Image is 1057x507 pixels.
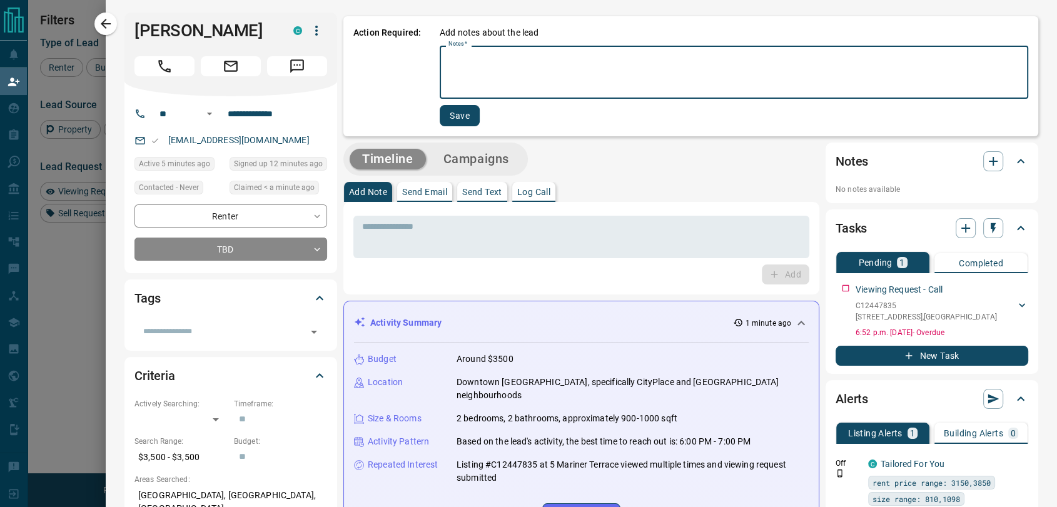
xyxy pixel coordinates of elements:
p: Completed [959,259,1003,268]
span: Signed up 12 minutes ago [234,158,323,170]
button: Open [202,106,217,121]
p: Budget [368,353,397,366]
div: Activity Summary1 minute ago [354,311,809,334]
div: Criteria [134,361,327,391]
p: Activity Summary [370,316,442,329]
p: Listing Alerts [848,429,903,438]
span: Claimed < a minute ago [234,181,315,194]
p: [STREET_ADDRESS] , [GEOGRAPHIC_DATA] [856,311,997,323]
p: Log Call [517,188,550,196]
h2: Notes [836,151,868,171]
p: Activity Pattern [368,435,429,448]
a: [EMAIL_ADDRESS][DOMAIN_NAME] [168,135,310,145]
p: Pending [858,258,892,267]
p: Areas Searched: [134,474,327,485]
button: Timeline [350,149,426,169]
div: TBD [134,238,327,261]
p: 1 [910,429,915,438]
span: Contacted - Never [139,181,199,194]
button: Open [305,323,323,341]
p: C12447835 [856,300,997,311]
p: Off [836,458,861,469]
p: 2 bedrooms, 2 bathrooms, approximately 900-1000 sqft [457,412,677,425]
span: rent price range: 3150,3850 [872,476,991,489]
p: Repeated Interest [368,458,438,471]
h2: Alerts [836,389,868,409]
button: Save [440,105,480,126]
p: Action Required: [353,26,421,126]
div: Alerts [836,384,1028,414]
p: Size & Rooms [368,412,422,425]
p: $3,500 - $3,500 [134,447,228,468]
p: Send Email [402,188,447,196]
p: No notes available [836,184,1028,195]
a: Tailored For You [881,459,944,469]
svg: Push Notification Only [836,469,844,478]
label: Notes [448,40,467,48]
p: Location [368,376,403,389]
p: Budget: [234,436,327,447]
p: Based on the lead's activity, the best time to reach out is: 6:00 PM - 7:00 PM [457,435,751,448]
p: 6:52 p.m. [DATE] - Overdue [856,327,1028,338]
p: 1 minute ago [746,318,791,329]
div: Notes [836,146,1028,176]
div: Tasks [836,213,1028,243]
p: Building Alerts [944,429,1003,438]
span: Active 5 minutes ago [139,158,210,170]
div: Tags [134,283,327,313]
div: C12447835[STREET_ADDRESS],[GEOGRAPHIC_DATA] [856,298,1028,325]
div: Mon Oct 13 2025 [230,157,327,174]
p: Send Text [462,188,502,196]
p: Around $3500 [457,353,513,366]
p: Add Note [349,188,387,196]
h2: Tasks [836,218,867,238]
span: Call [134,56,195,76]
span: Email [201,56,261,76]
p: Actively Searching: [134,398,228,409]
div: Mon Oct 13 2025 [230,181,327,198]
p: Search Range: [134,436,228,447]
p: 0 [1011,429,1016,438]
div: Renter [134,204,327,228]
div: condos.ca [868,459,877,468]
p: Timeframe: [234,398,327,409]
svg: Email Valid [151,136,159,145]
button: Campaigns [431,149,522,169]
div: Mon Oct 13 2025 [134,157,223,174]
h1: [PERSON_NAME] [134,21,275,41]
h2: Criteria [134,366,175,386]
button: New Task [836,346,1028,366]
p: Add notes about the lead [440,26,539,39]
p: 1 [899,258,904,267]
p: Downtown [GEOGRAPHIC_DATA], specifically CityPlace and [GEOGRAPHIC_DATA] neighbourhoods [457,376,809,402]
span: size range: 810,1098 [872,493,960,505]
span: Message [267,56,327,76]
div: condos.ca [293,26,302,35]
p: Viewing Request - Call [856,283,943,296]
h2: Tags [134,288,160,308]
p: Listing #C12447835 at 5 Mariner Terrace viewed multiple times and viewing request submitted [457,458,809,484]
